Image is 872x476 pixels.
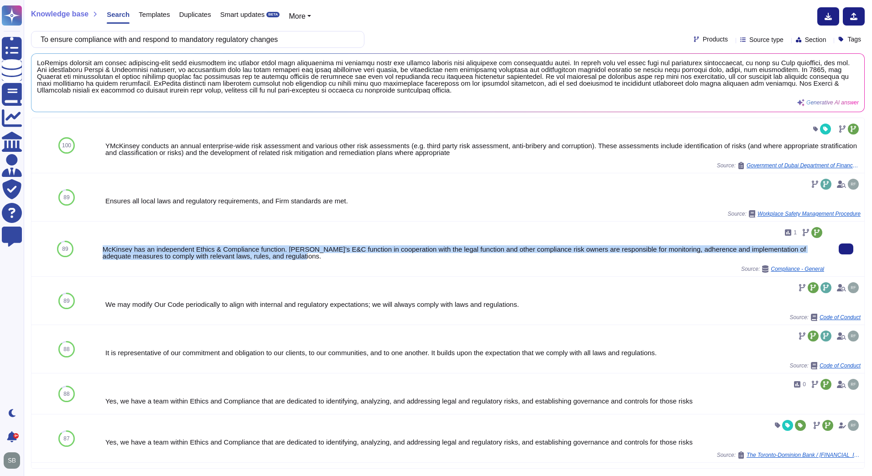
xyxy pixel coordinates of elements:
img: user [848,331,859,341]
span: Section [805,36,826,43]
span: 88 [63,347,69,352]
span: Compliance - General [771,266,824,272]
span: Tags [847,36,861,42]
span: 89 [62,246,68,252]
span: Source: [728,210,861,217]
img: user [4,452,20,469]
span: 0 [803,382,806,387]
div: YMcKinsey conducts an annual enterprise-wide risk assessment and various other risk assessments (... [105,142,861,156]
span: More [289,12,305,20]
span: Generative AI answer [806,100,859,105]
span: Government of Dubai Department of Finance / Government of Dubai Department of Finance [747,163,861,168]
div: Yes, we have a team within Ethics and Compliance that are dedicated to identifying, analyzing, an... [105,398,861,404]
span: Products [703,36,728,42]
span: Code of Conduct [820,315,861,320]
img: user [848,179,859,190]
div: Ensures all local laws and regulatory requirements, and Firm standards are met. [105,197,861,204]
span: Code of Conduct [820,363,861,368]
div: It is representative of our commitment and obligation to our clients, to our communities, and to ... [105,349,861,356]
span: Smart updates [220,11,265,18]
span: Source: [790,314,861,321]
div: Yes, we have a team within Ethics and Compliance that are dedicated to identifying, analyzing, an... [105,439,861,445]
input: Search a question or template... [36,31,355,47]
span: 87 [63,436,69,441]
span: Duplicates [179,11,211,18]
span: Source: [717,451,861,459]
div: 9+ [13,433,19,439]
div: McKinsey has an independent Ethics & Compliance function. [PERSON_NAME]’s E&C function in coopera... [103,246,824,259]
div: We may modify Our Code periodically to align with internal and regulatory expectations; we will a... [105,301,861,308]
span: LoRemips dolorsit am consec adipiscing-elit sedd eiusmodtem inc utlabor etdol magn aliquaenima mi... [37,59,859,93]
span: Search [107,11,130,18]
span: The Toronto-Dominion Bank / [FINANCIAL_ID] - FW: [EXT]TD 3rdParty Mgmt: Compliance CA (TP) is alm... [747,452,861,458]
span: Templates [139,11,170,18]
span: 1 [794,230,797,235]
span: Source: [790,362,861,369]
img: user [848,420,859,431]
span: Workplace Safety Management Procedure [758,211,861,217]
img: user [848,379,859,390]
span: Source: [717,162,861,169]
span: 88 [63,391,69,397]
button: More [289,11,311,22]
span: 89 [63,298,69,304]
span: 100 [62,143,71,148]
span: Source: [741,265,824,273]
span: 89 [63,195,69,200]
span: Knowledge base [31,10,88,18]
button: user [2,450,26,471]
span: Source type [749,36,784,43]
img: user [848,282,859,293]
div: BETA [266,12,280,17]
